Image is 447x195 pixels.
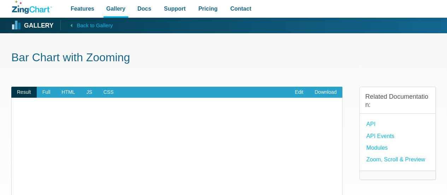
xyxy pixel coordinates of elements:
[366,119,376,129] a: API
[56,87,81,98] span: HTML
[366,155,425,164] a: Zoom, Scroll & Preview
[11,50,436,66] h1: Bar Chart with Zooming
[366,131,394,141] a: API Events
[366,143,388,153] a: modules
[230,4,252,13] span: Contact
[309,87,342,98] a: Download
[137,4,151,13] span: Docs
[198,4,217,13] span: Pricing
[24,23,53,29] strong: Gallery
[77,21,113,30] span: Back to Gallery
[164,4,186,13] span: Support
[11,87,37,98] span: Result
[71,4,94,13] span: Features
[365,93,430,109] h3: Related Documentation:
[98,87,119,98] span: CSS
[81,87,98,98] span: JS
[37,87,56,98] span: Full
[289,87,309,98] a: Edit
[12,20,53,31] a: Gallery
[12,1,52,14] a: ZingChart Logo. Click to return to the homepage
[60,20,113,30] a: Back to Gallery
[106,4,125,13] span: Gallery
